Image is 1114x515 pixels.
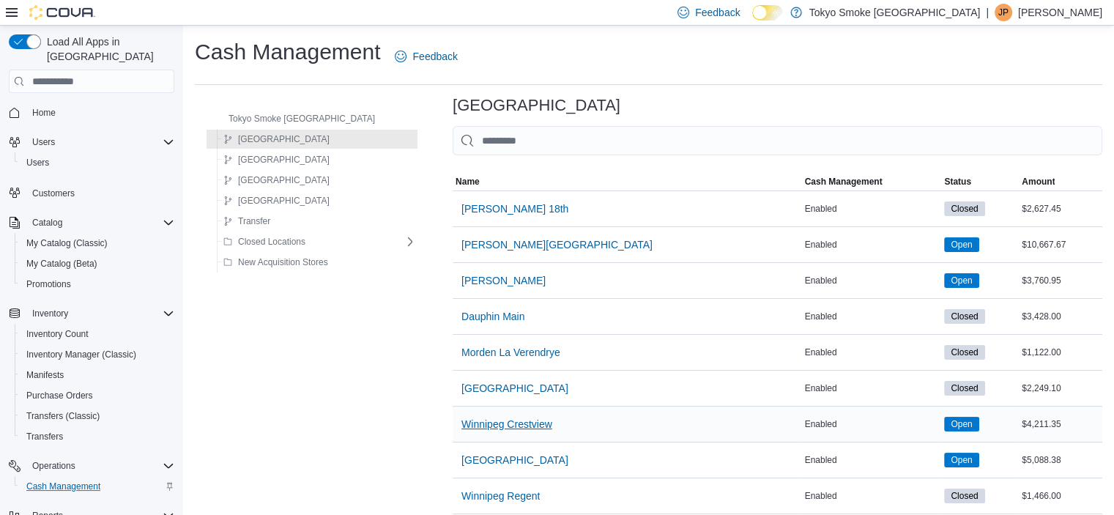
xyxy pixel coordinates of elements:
span: Closed [951,202,978,215]
span: [PERSON_NAME][GEOGRAPHIC_DATA] [461,237,653,252]
span: Open [944,237,979,252]
img: Cova [29,5,95,20]
p: [PERSON_NAME] [1018,4,1102,21]
span: Home [32,107,56,119]
button: [PERSON_NAME] 18th [456,194,574,223]
span: Inventory Count [26,328,89,340]
span: Inventory Manager (Classic) [21,346,174,363]
span: Promotions [26,278,71,290]
span: [PERSON_NAME] [461,273,546,288]
span: [GEOGRAPHIC_DATA] [238,174,330,186]
span: Open [944,453,979,467]
div: $2,249.10 [1019,379,1102,397]
span: Name [456,176,480,188]
h3: [GEOGRAPHIC_DATA] [453,97,620,114]
span: Feedback [695,5,740,20]
button: Users [15,152,180,173]
span: Closed [944,201,984,216]
h1: Cash Management [195,37,380,67]
span: My Catalog (Beta) [26,258,97,270]
span: Inventory Count [21,325,174,343]
span: Open [951,418,972,431]
div: $2,627.45 [1019,200,1102,218]
button: [GEOGRAPHIC_DATA] [456,445,574,475]
button: Status [941,173,1019,190]
span: Load All Apps in [GEOGRAPHIC_DATA] [41,34,174,64]
a: Users [21,154,55,171]
div: $1,466.00 [1019,487,1102,505]
button: My Catalog (Classic) [15,233,180,253]
div: $4,211.35 [1019,415,1102,433]
a: Cash Management [21,478,106,495]
input: This is a search bar. As you type, the results lower in the page will automatically filter. [453,126,1102,155]
div: Enabled [802,308,942,325]
span: Users [26,157,49,168]
div: $5,088.38 [1019,451,1102,469]
span: Feedback [412,49,457,64]
button: Inventory Manager (Classic) [15,344,180,365]
button: [GEOGRAPHIC_DATA] [218,171,335,189]
span: Open [944,417,979,431]
a: My Catalog (Beta) [21,255,103,273]
span: [GEOGRAPHIC_DATA] [461,381,568,396]
a: Purchase Orders [21,387,99,404]
a: Customers [26,185,81,202]
div: Jonathan Penheiro [995,4,1012,21]
input: Dark Mode [752,5,783,21]
button: [PERSON_NAME][GEOGRAPHIC_DATA] [456,230,658,259]
p: | [986,4,989,21]
span: My Catalog (Classic) [26,237,108,249]
span: Catalog [32,217,62,229]
button: [GEOGRAPHIC_DATA] [218,130,335,148]
span: Inventory [26,305,174,322]
span: Closed [944,309,984,324]
button: Catalog [26,214,68,231]
button: Promotions [15,274,180,294]
div: $10,667.67 [1019,236,1102,253]
span: Tokyo Smoke [GEOGRAPHIC_DATA] [229,113,375,125]
span: Closed [951,346,978,359]
span: Catalog [26,214,174,231]
span: New Acquisition Stores [238,256,328,268]
a: Inventory Count [21,325,94,343]
button: Operations [26,457,81,475]
span: [GEOGRAPHIC_DATA] [238,154,330,166]
span: Users [32,136,55,148]
button: Operations [3,456,180,476]
div: Enabled [802,344,942,361]
span: Transfers [26,431,63,442]
div: Enabled [802,236,942,253]
span: Users [26,133,174,151]
button: Customers [3,182,180,203]
button: Inventory [26,305,74,322]
div: Enabled [802,487,942,505]
div: Enabled [802,272,942,289]
button: [GEOGRAPHIC_DATA] [218,192,335,210]
button: Cash Management [15,476,180,497]
span: Users [21,154,174,171]
span: JP [998,4,1009,21]
span: Open [951,453,972,467]
button: Catalog [3,212,180,233]
span: Transfers (Classic) [21,407,174,425]
span: Closed [951,489,978,503]
a: Manifests [21,366,70,384]
span: [GEOGRAPHIC_DATA] [238,133,330,145]
span: Open [951,274,972,287]
a: Inventory Manager (Classic) [21,346,142,363]
span: Operations [32,460,75,472]
button: Name [453,173,802,190]
button: Winnipeg Regent [456,481,546,511]
a: My Catalog (Classic) [21,234,114,252]
span: Home [26,103,174,122]
span: Open [951,238,972,251]
div: Enabled [802,200,942,218]
div: $1,122.00 [1019,344,1102,361]
div: $3,760.95 [1019,272,1102,289]
span: Inventory [32,308,68,319]
span: Cash Management [21,478,174,495]
span: Transfers (Classic) [26,410,100,422]
span: Transfers [21,428,174,445]
span: Manifests [26,369,64,381]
